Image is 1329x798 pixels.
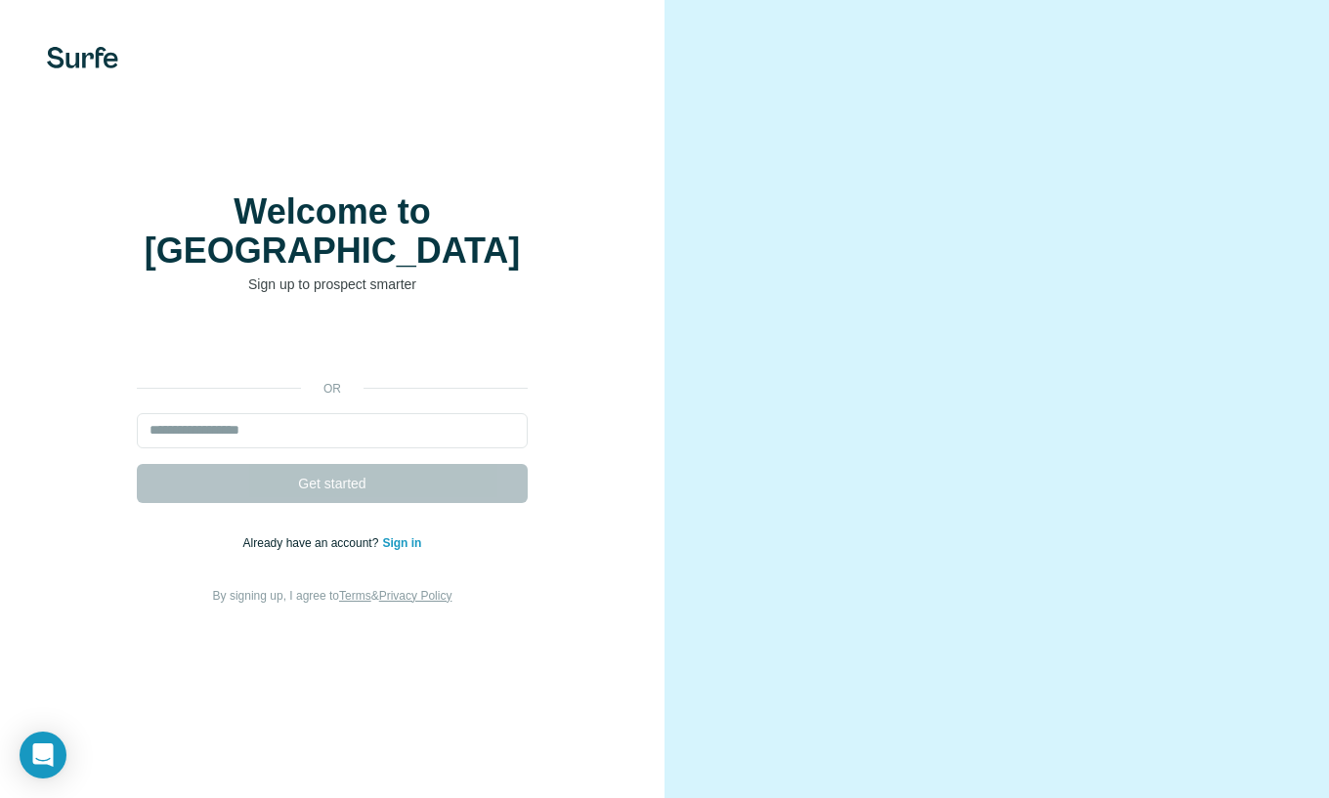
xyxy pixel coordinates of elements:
[20,732,66,778] div: Open Intercom Messenger
[243,536,383,550] span: Already have an account?
[127,323,537,366] iframe: Sign in with Google Button
[301,380,364,398] p: or
[382,536,421,550] a: Sign in
[213,589,452,603] span: By signing up, I agree to &
[379,589,452,603] a: Privacy Policy
[339,589,371,603] a: Terms
[137,274,528,294] p: Sign up to prospect smarter
[137,192,528,271] h1: Welcome to [GEOGRAPHIC_DATA]
[47,47,118,68] img: Surfe's logo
